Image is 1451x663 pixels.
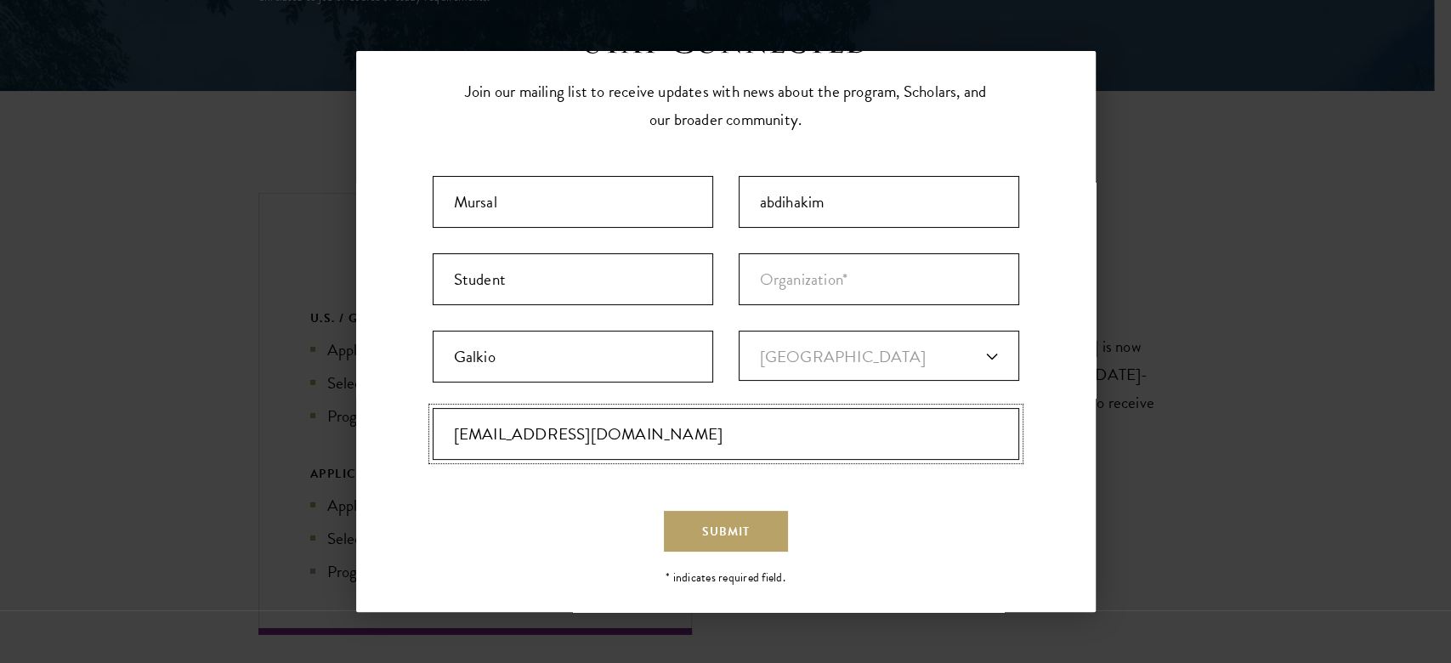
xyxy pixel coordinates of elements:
input: City* [433,331,713,382]
input: Title* [433,253,713,305]
button: Submit [664,511,788,552]
input: First Name* [433,176,713,228]
p: * indicates required field. [530,569,921,586]
input: Last Name* [739,176,1019,228]
p: Join our mailing list to receive updates with news about the program, Scholars, and our broader c... [462,77,989,133]
span: Submit [702,523,750,541]
input: Email* [433,408,1019,460]
input: Organization* [739,253,1019,305]
span: [GEOGRAPHIC_DATA] [760,344,926,369]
